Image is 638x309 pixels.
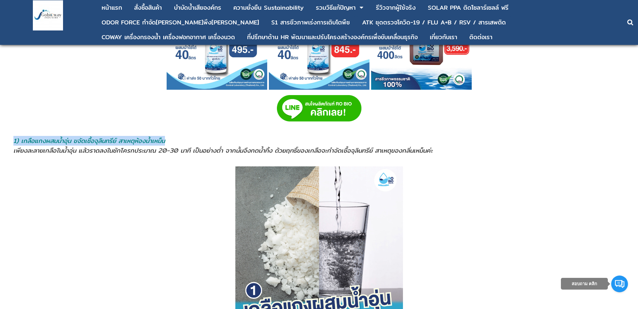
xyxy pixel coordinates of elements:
a: ความยั่งยืน Sustainability [233,1,304,14]
a: รีวิวจากผู้ใช้จริง [376,1,416,14]
div: บําบัดน้ำเสียองค์กร [174,5,221,11]
span: เพียงละลายเกลือในน้ำอุ่น แล้วราดลงในชักโครกประมาณ 20-30 นาที เป็นอย่างตํ่า จากนั้นจึงกดนํ้าทิ้ง ด... [13,146,432,155]
div: รวมวิธีแก้ปัญหา [316,5,356,11]
div: ติดต่อเรา [469,34,492,40]
a: ATK ชุดตรวจโควิด-19 / FLU A+B / RSV / สารเสพติด [362,16,506,29]
div: สั่งซื้อสินค้า [134,5,162,11]
a: ติดต่อเรา [469,31,492,44]
a: สั่งซื้อสินค้า [134,1,162,14]
div: SOLAR PPA ติดโซลาร์เซลล์ ฟรี [428,5,509,11]
div: ที่ปรึกษาด้าน HR พัฒนาและปรับโครงสร้างองค์กรเพื่อขับเคลื่อนธุรกิจ [247,34,418,40]
a: เกี่ยวกับเรา [430,31,457,44]
a: รวมวิธีแก้ปัญหา [316,1,356,14]
a: S1 สารชีวภาพเร่งการเติบโตพืช [271,16,350,29]
a: ODOR FORCE กำจัด[PERSON_NAME]พึง[PERSON_NAME] [102,16,259,29]
div: ความยั่งยืน Sustainability [233,5,304,11]
img: large-1644130236041.jpg [33,0,63,30]
a: หน้าแรก [102,1,122,14]
div: เกี่ยวกับเรา [430,34,457,40]
a: COWAY เครื่องกรองน้ำ เครื่องฟอกอากาศ เครื่องนวด [102,31,235,44]
a: บําบัดน้ำเสียองค์กร [174,1,221,14]
div: ODOR FORCE กำจัด[PERSON_NAME]พึง[PERSON_NAME] [102,19,259,25]
div: S1 สารชีวภาพเร่งการเติบโตพืช [271,19,350,25]
a: ที่ปรึกษาด้าน HR พัฒนาและปรับโครงสร้างองค์กรเพื่อขับเคลื่อนธุรกิจ [247,31,418,44]
a: SOLAR PPA ติดโซลาร์เซลล์ ฟรี [428,1,509,14]
div: COWAY เครื่องกรองน้ำ เครื่องฟอกอากาศ เครื่องนวด [102,34,235,40]
div: ATK ชุดตรวจโควิด-19 / FLU A+B / RSV / สารเสพติด [362,19,506,25]
span: สอบถาม คลิก [572,281,597,286]
span: 1) เกลือแกงผสมนํ้าอุ่น ขจัดเชื้อจุลินทรีย์ สาเหตุห้องน้ำเหม็น [13,136,165,146]
div: หน้าแรก [102,5,122,11]
div: รีวิวจากผู้ใช้จริง [376,5,416,11]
